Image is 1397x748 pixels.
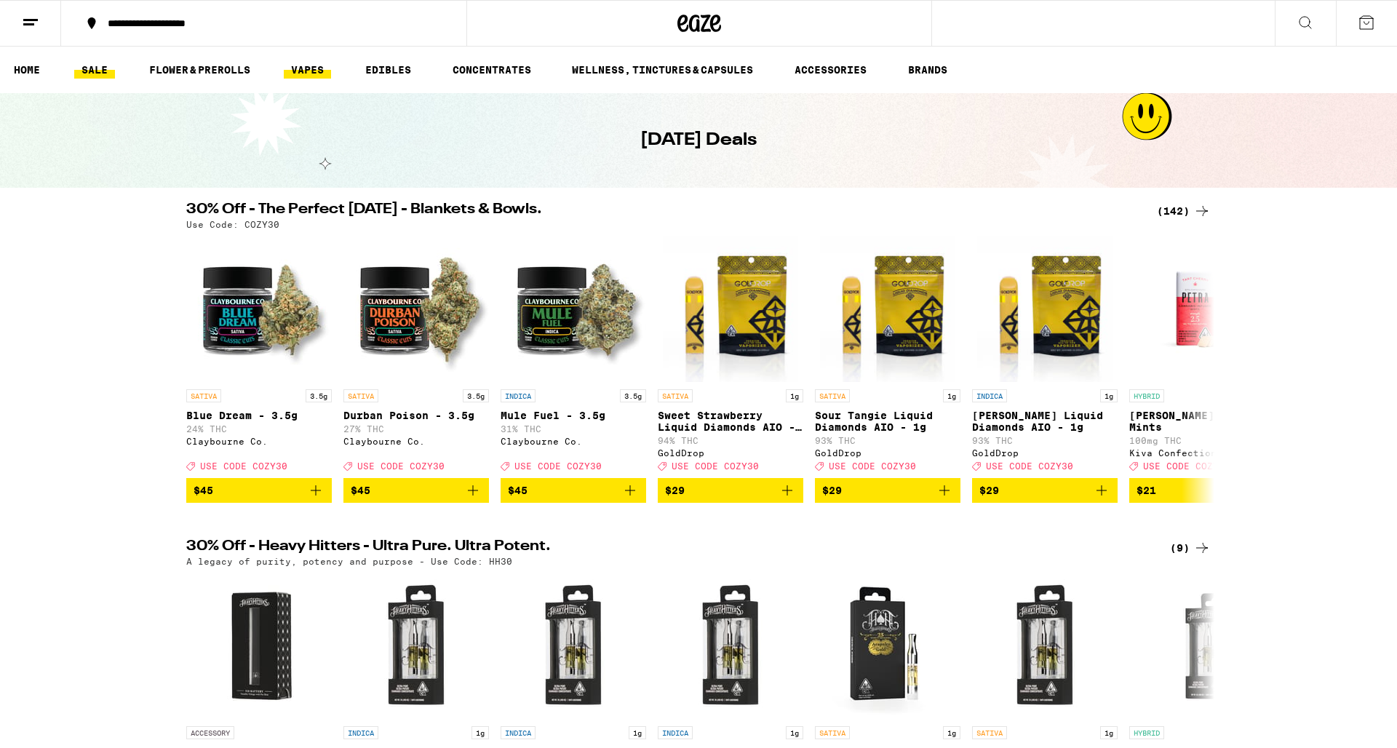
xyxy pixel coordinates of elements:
p: 93% THC [815,436,960,445]
p: SATIVA [658,389,693,402]
p: 1g [471,726,489,739]
p: SATIVA [815,389,850,402]
img: Claybourne Co. - Durban Poison - 3.5g [343,236,489,382]
p: HYBRID [1129,389,1164,402]
p: [PERSON_NAME] Liquid Diamonds AIO - 1g [972,410,1118,433]
img: Claybourne Co. - Mule Fuel - 3.5g [501,236,646,382]
p: Mule Fuel - 3.5g [501,410,646,421]
a: BRANDS [901,61,955,79]
p: 1g [629,726,646,739]
p: Sour Tangie Liquid Diamonds AIO - 1g [815,410,960,433]
a: SALE [74,61,115,79]
span: $29 [665,485,685,496]
img: Heavy Hitters - Blue Dream Ultra - 1g [972,573,1118,719]
span: $29 [822,485,842,496]
p: 31% THC [501,424,646,434]
p: ACCESSORY [186,726,234,739]
a: FLOWER & PREROLLS [142,61,258,79]
p: 27% THC [343,424,489,434]
div: Claybourne Co. [501,437,646,446]
a: Open page for Blue Dream - 3.5g from Claybourne Co. [186,236,332,478]
button: Add to bag [1129,478,1275,503]
p: 1g [786,726,803,739]
span: $45 [508,485,528,496]
a: (9) [1170,539,1211,557]
div: GoldDrop [972,448,1118,458]
a: VAPES [284,61,331,79]
p: 3.5g [463,389,489,402]
p: 93% THC [972,436,1118,445]
p: INDICA [501,389,536,402]
img: Kiva Confections - Petra Tart Cherry Mints [1129,236,1275,382]
h1: [DATE] Deals [640,128,757,153]
p: A legacy of purity, potency and purpose - Use Code: HH30 [186,557,512,566]
a: Open page for Mule Fuel - 3.5g from Claybourne Co. [501,236,646,478]
a: Open page for Sweet Strawberry Liquid Diamonds AIO - 1g from GoldDrop [658,236,803,478]
a: ACCESSORIES [787,61,874,79]
span: USE CODE COZY30 [829,461,916,471]
p: Use Code: COZY30 [186,220,279,229]
button: Add to bag [186,478,332,503]
p: INDICA [501,726,536,739]
img: GoldDrop - Sour Tangie Liquid Diamonds AIO - 1g [820,236,955,382]
p: INDICA [343,726,378,739]
img: Heavy Hitters - 510 Black Variable Voltage Battery & Charger [186,573,332,719]
img: GoldDrop - King Louis Liquid Diamonds AIO - 1g [977,236,1112,382]
p: 1g [943,726,960,739]
button: Add to bag [815,478,960,503]
p: 1g [943,389,960,402]
div: GoldDrop [815,448,960,458]
button: Add to bag [972,478,1118,503]
span: USE CODE COZY30 [514,461,602,471]
span: $21 [1137,485,1156,496]
p: SATIVA [186,389,221,402]
p: INDICA [972,389,1007,402]
a: Open page for Durban Poison - 3.5g from Claybourne Co. [343,236,489,478]
a: WELLNESS, TINCTURES & CAPSULES [565,61,760,79]
p: 100mg THC [1129,436,1275,445]
span: USE CODE COZY30 [1143,461,1230,471]
p: Sweet Strawberry Liquid Diamonds AIO - 1g [658,410,803,433]
p: 1g [1100,726,1118,739]
p: SATIVA [343,389,378,402]
p: 1g [1100,389,1118,402]
div: Claybourne Co. [186,437,332,446]
span: USE CODE COZY30 [200,461,287,471]
span: $45 [351,485,370,496]
p: INDICA [658,726,693,739]
p: SATIVA [972,726,1007,739]
p: 24% THC [186,424,332,434]
p: 1g [786,389,803,402]
h2: 30% Off - Heavy Hitters - Ultra Pure. Ultra Potent. [186,539,1139,557]
h2: 30% Off - The Perfect [DATE] - Blankets & Bowls. [186,202,1139,220]
p: [PERSON_NAME] Cherry Mints [1129,410,1275,433]
a: (142) [1157,202,1211,220]
p: 94% THC [658,436,803,445]
p: SATIVA [815,726,850,739]
img: Heavy Hitters - Acapulco Gold Ultra - 1g [815,573,960,719]
span: $45 [194,485,213,496]
span: USE CODE COZY30 [986,461,1073,471]
img: Claybourne Co. - Blue Dream - 3.5g [186,236,332,382]
img: Heavy Hitters - SFV OG Ultra - 1g [658,573,803,719]
a: Open page for Sour Tangie Liquid Diamonds AIO - 1g from GoldDrop [815,236,960,478]
span: USE CODE COZY30 [672,461,759,471]
img: GoldDrop - Sweet Strawberry Liquid Diamonds AIO - 1g [663,236,797,382]
a: CONCENTRATES [445,61,538,79]
a: EDIBLES [358,61,418,79]
button: Add to bag [501,478,646,503]
span: Hi. Need any help? [9,10,105,22]
div: GoldDrop [658,448,803,458]
span: USE CODE COZY30 [357,461,445,471]
p: Blue Dream - 3.5g [186,410,332,421]
button: Add to bag [658,478,803,503]
a: Open page for Petra Tart Cherry Mints from Kiva Confections [1129,236,1275,478]
p: Durban Poison - 3.5g [343,410,489,421]
p: HYBRID [1129,726,1164,739]
p: 3.5g [306,389,332,402]
a: Open page for King Louis Liquid Diamonds AIO - 1g from GoldDrop [972,236,1118,478]
div: Claybourne Co. [343,437,489,446]
a: HOME [7,61,47,79]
